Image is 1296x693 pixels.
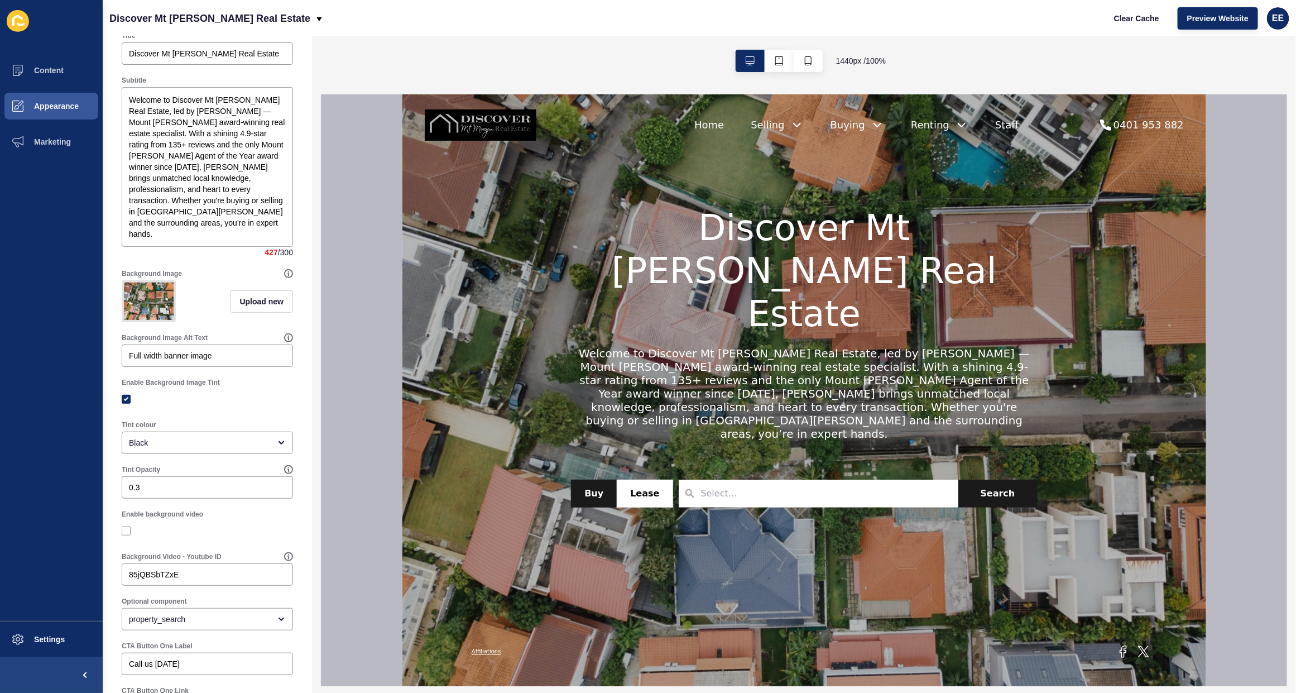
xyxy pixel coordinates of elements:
label: Background Image [122,269,182,278]
button: Clear Cache [1105,7,1169,30]
label: Background Video - Youtube ID [122,552,222,561]
div: open menu [122,432,293,454]
h2: Welcome to Discover Mt [PERSON_NAME] Real Estate, led by [PERSON_NAME] — Mount [PERSON_NAME] awar... [169,252,635,346]
span: Clear Cache [1114,13,1159,24]
img: 508266a31173de42a13788676a39ed32.jpg [124,283,174,320]
input: Select... [299,392,354,406]
h1: Discover Mt [PERSON_NAME] Real Estate [169,112,635,241]
a: Buying [428,24,463,37]
div: 0401 953 882 [711,24,781,37]
a: Renting [508,24,547,37]
button: Search [556,385,635,413]
button: Lease [214,385,270,413]
label: Tint colour [122,420,156,429]
span: Affiliations [69,554,99,560]
label: Tint Opacity [122,465,160,474]
span: 427 [265,247,277,258]
label: Enable background video [122,510,203,519]
div: open menu [122,608,293,630]
label: Enable Background Image Tint [122,378,220,387]
button: Buy [169,385,214,413]
span: 1440 px / 100 % [836,55,886,66]
label: Subtitle [122,76,146,85]
span: Upload new [239,296,284,307]
p: Discover Mt [PERSON_NAME] Real Estate [109,4,310,32]
a: Selling [348,24,382,37]
span: / [278,247,280,258]
textarea: Welcome to Discover Mt [PERSON_NAME] Real Estate, led by [PERSON_NAME] — Mount [PERSON_NAME] awar... [123,89,291,245]
span: Preview Website [1187,13,1249,24]
label: Optional component [122,597,187,606]
label: CTA Button One Label [122,642,193,651]
a: 0401 953 882 [697,24,781,37]
span: EE [1272,13,1284,24]
a: Staff [593,24,616,37]
a: Home [292,24,321,37]
label: Background Image Alt Text [122,333,208,342]
img: Company logo [22,6,134,56]
button: Upload new [230,290,293,313]
span: 300 [280,247,293,258]
button: Preview Website [1178,7,1258,30]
